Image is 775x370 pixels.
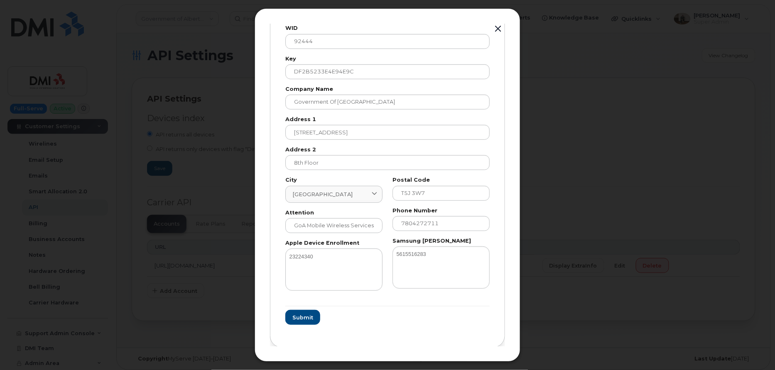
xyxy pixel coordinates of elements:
label: Apple Device Enrollment [285,241,383,246]
label: City [285,178,383,183]
label: Key [285,56,490,62]
label: Postal Code [392,178,490,183]
button: Submit [285,310,320,325]
label: Phone Number [392,208,490,214]
label: Address 1 [285,117,490,122]
label: Samsung [PERSON_NAME] [392,239,490,244]
label: Address 2 [285,147,490,153]
a: [GEOGRAPHIC_DATA] [285,186,383,203]
span: Submit [292,314,313,321]
span: [GEOGRAPHIC_DATA] [292,190,353,198]
label: Company Name [285,87,490,92]
label: Attention [285,210,383,216]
